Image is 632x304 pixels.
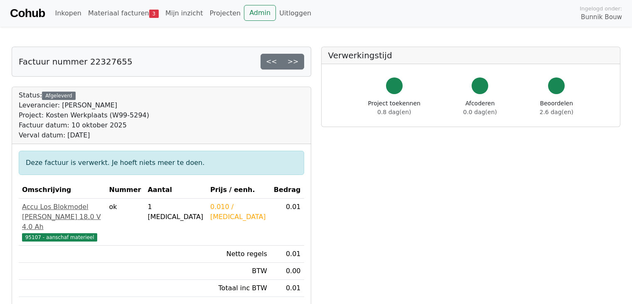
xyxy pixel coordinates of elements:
div: Afcoderen [463,99,497,117]
th: Nummer [106,182,145,199]
h5: Factuur nummer 22327655 [19,57,133,67]
th: Aantal [144,182,207,199]
td: 0.00 [271,263,304,280]
span: 0.0 dag(en) [463,109,497,115]
a: Accu Los Blokmodel [PERSON_NAME] 18.0 V 4.0 Ah95107 - aanschaf materieel [22,202,103,242]
td: 0.01 [271,246,304,263]
td: Totaal inc BTW [207,280,271,297]
a: Uitloggen [276,5,315,22]
a: >> [282,54,304,70]
div: Project toekennen [368,99,421,117]
div: Factuur datum: 10 oktober 2025 [19,120,149,130]
span: Ingelogd onder: [580,5,622,12]
div: Verval datum: [DATE] [19,130,149,140]
div: Status: [19,90,149,140]
span: 95107 - aanschaf materieel [22,233,97,242]
span: Bunnik Bouw [581,12,622,22]
div: 0.010 / [MEDICAL_DATA] [210,202,267,222]
span: 3 [149,10,159,18]
a: Inkopen [52,5,84,22]
td: Netto regels [207,246,271,263]
th: Omschrijving [19,182,106,199]
th: Bedrag [271,182,304,199]
a: << [261,54,283,70]
a: Materiaal facturen3 [85,5,162,22]
span: 2.6 dag(en) [540,109,573,115]
div: Deze factuur is verwerkt. Je hoeft niets meer te doen. [19,151,304,175]
td: BTW [207,263,271,280]
a: Projecten [206,5,244,22]
div: Leverancier: [PERSON_NAME] [19,100,149,110]
div: Beoordelen [540,99,573,117]
a: Cohub [10,3,45,23]
div: Project: Kosten Werkplaats (W99-5294) [19,110,149,120]
a: Admin [244,5,276,21]
div: Afgeleverd [42,92,75,100]
td: 0.01 [271,280,304,297]
td: ok [106,199,145,246]
div: 1 [MEDICAL_DATA] [148,202,203,222]
td: 0.01 [271,199,304,246]
th: Prijs / eenh. [207,182,271,199]
a: Mijn inzicht [162,5,207,22]
div: Accu Los Blokmodel [PERSON_NAME] 18.0 V 4.0 Ah [22,202,103,232]
span: 0.8 dag(en) [377,109,411,115]
h5: Verwerkingstijd [328,50,614,60]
